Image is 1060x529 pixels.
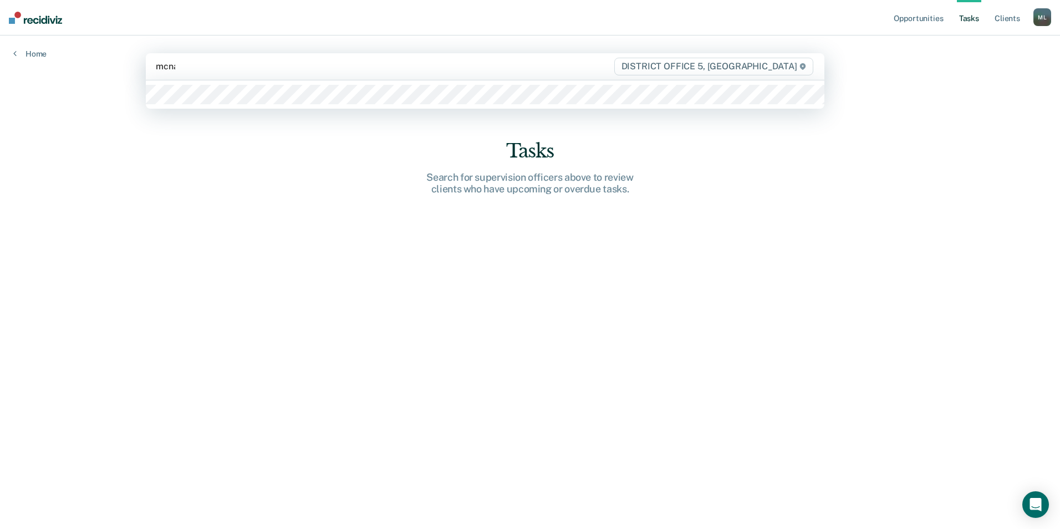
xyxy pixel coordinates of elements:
[1033,8,1051,26] button: ML
[353,171,707,195] div: Search for supervision officers above to review clients who have upcoming or overdue tasks.
[9,12,62,24] img: Recidiviz
[1022,491,1049,518] div: Open Intercom Messenger
[1033,8,1051,26] div: M L
[353,140,707,162] div: Tasks
[13,49,47,59] a: Home
[614,58,813,75] span: DISTRICT OFFICE 5, [GEOGRAPHIC_DATA]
